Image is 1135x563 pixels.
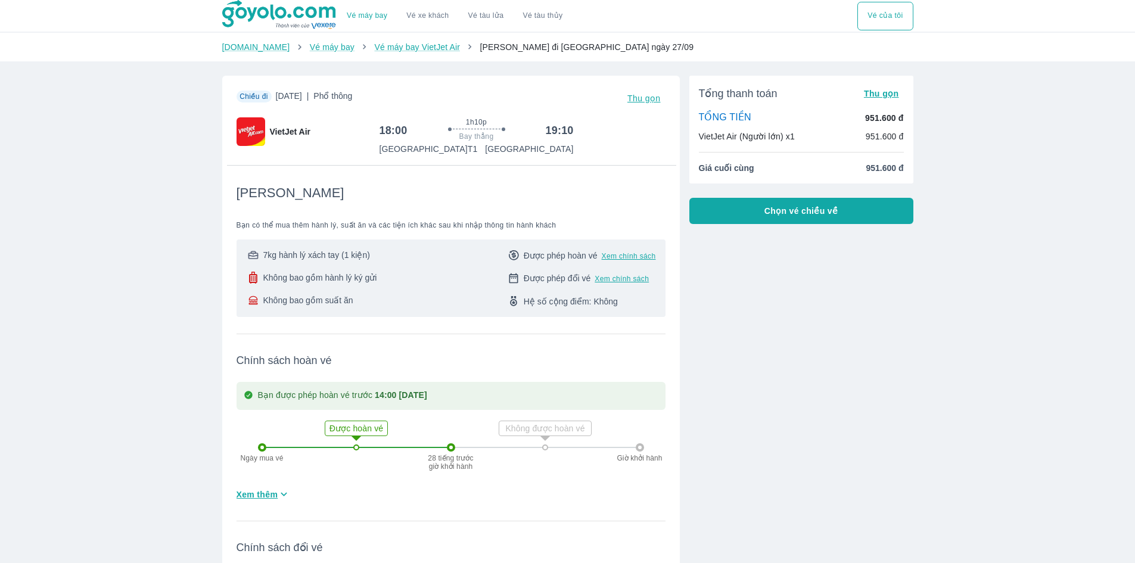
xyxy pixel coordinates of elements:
[310,42,355,52] a: Vé máy bay
[524,296,618,307] span: Hệ số cộng điểm: Không
[699,86,778,101] span: Tổng thanh toán
[485,143,573,155] p: [GEOGRAPHIC_DATA]
[602,251,656,261] button: Xem chính sách
[613,454,667,462] p: Giờ khởi hành
[524,272,591,284] span: Được phép đổi vé
[337,2,572,30] div: choose transportation mode
[459,132,494,141] span: Bay thẳng
[689,198,913,224] button: Chọn vé chiều về
[857,2,913,30] button: Vé của tôi
[237,353,666,368] span: Chính sách hoàn vé
[326,422,386,434] p: Được hoàn vé
[764,205,838,217] span: Chọn vé chiều về
[427,454,475,471] p: 28 tiếng trước giờ khởi hành
[380,143,478,155] p: [GEOGRAPHIC_DATA] T1
[480,42,694,52] span: [PERSON_NAME] đi [GEOGRAPHIC_DATA] ngày 27/09
[595,274,649,284] button: Xem chính sách
[623,90,666,107] button: Thu gọn
[374,42,459,52] a: Vé máy bay VietJet Air
[546,123,574,138] h6: 19:10
[500,422,590,434] p: Không được hoàn vé
[406,11,449,20] a: Vé xe khách
[232,484,296,504] button: Xem thêm
[222,41,913,53] nav: breadcrumb
[240,92,268,101] span: Chiều đi
[865,112,903,124] p: 951.600 đ
[313,91,352,101] span: Phổ thông
[237,540,666,555] span: Chính sách đổi vé
[237,220,666,230] span: Bạn có thể mua thêm hành lý, suất ăn và các tiện ích khác sau khi nhập thông tin hành khách
[459,2,514,30] a: Vé tàu lửa
[699,130,795,142] p: VietJet Air (Người lớn) x1
[263,272,377,284] span: Không bao gồm hành lý ký gửi
[380,123,408,138] h6: 18:00
[222,42,290,52] a: [DOMAIN_NAME]
[627,94,661,103] span: Thu gọn
[513,2,572,30] button: Vé tàu thủy
[276,90,353,107] span: [DATE]
[524,250,598,262] span: Được phép hoàn vé
[258,389,427,403] p: Bạn được phép hoàn vé trước
[699,111,751,125] p: TỔNG TIỀN
[270,126,310,138] span: VietJet Air
[263,249,370,261] span: 7kg hành lý xách tay (1 kiện)
[375,390,427,400] strong: 14:00 [DATE]
[237,185,344,201] span: [PERSON_NAME]
[857,2,913,30] div: choose transportation mode
[864,89,899,98] span: Thu gọn
[235,454,289,462] p: Ngày mua vé
[866,130,904,142] p: 951.600 đ
[466,117,487,127] span: 1h10p
[263,294,353,306] span: Không bao gồm suất ăn
[347,11,387,20] a: Vé máy bay
[866,162,903,174] span: 951.600 đ
[307,91,309,101] span: |
[237,489,278,500] span: Xem thêm
[699,162,754,174] span: Giá cuối cùng
[859,85,904,102] button: Thu gọn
